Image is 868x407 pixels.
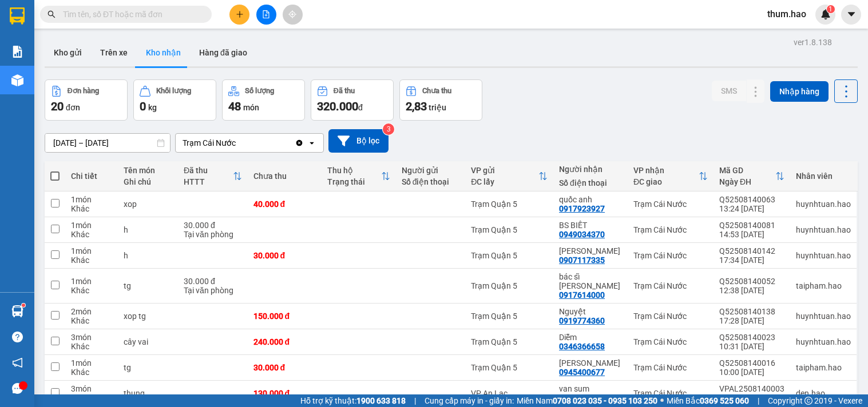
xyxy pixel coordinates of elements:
[559,272,622,290] div: bác sĩ Diệu
[633,337,708,346] div: Trạm Cái Nước
[633,199,708,209] div: Trạm Cái Nước
[256,5,276,25] button: file-add
[124,363,172,372] div: tg
[796,199,851,209] div: huynhtuan.hao
[262,10,270,18] span: file-add
[559,342,605,351] div: 0346366658
[228,99,241,113] span: 48
[334,87,355,95] div: Đã thu
[633,166,699,175] div: VP nhận
[300,394,406,407] span: Hỗ trợ kỹ thuật:
[11,74,23,86] img: warehouse-icon
[295,138,304,147] svg: Clear value
[559,384,622,393] div: van sum
[71,230,112,239] div: Khác
[628,161,714,191] th: Toggle SortBy
[184,286,241,295] div: Tại văn phòng
[559,178,622,187] div: Số điện thoại
[719,221,784,230] div: Q52508140081
[327,166,381,175] div: Thu hộ
[71,333,112,342] div: 3 món
[358,103,363,112] span: đ
[222,79,305,121] button: Số lượng48món
[471,281,548,290] div: Trạm Quận 5
[307,138,316,147] svg: open
[553,396,657,405] strong: 0708 023 035 - 0935 103 250
[471,166,538,175] div: VP gửi
[71,246,112,256] div: 1 món
[124,166,172,175] div: Tên món
[399,79,482,121] button: Chưa thu2,83 triệu
[71,368,112,377] div: Khác
[633,225,708,234] div: Trạm Cái Nước
[559,204,605,213] div: 0917923927
[829,5,833,13] span: 1
[253,337,316,346] div: 240.000 đ
[45,39,91,66] button: Kho gửi
[719,204,784,213] div: 13:24 [DATE]
[841,5,861,25] button: caret-down
[327,177,381,186] div: Trạng thái
[796,225,851,234] div: huynhtuan.hao
[124,312,172,321] div: xop tg
[559,165,622,174] div: Người nhận
[758,394,759,407] span: |
[559,256,605,265] div: 0907117335
[12,383,23,394] span: message
[253,199,316,209] div: 40.000 đ
[559,333,622,342] div: Diễm
[124,225,172,234] div: h
[184,166,232,175] div: Đã thu
[719,393,784,402] div: 07:25 [DATE]
[471,225,548,234] div: Trạm Quận 5
[71,277,112,286] div: 1 món
[719,333,784,342] div: Q52508140023
[124,337,172,346] div: cây vai
[236,10,244,18] span: plus
[559,368,605,377] div: 0945400677
[633,177,699,186] div: ĐC giao
[517,394,657,407] span: Miền Nam
[124,281,172,290] div: tg
[184,277,241,286] div: 30.000 đ
[184,230,241,239] div: Tại văn phòng
[559,316,605,325] div: 0919774360
[148,103,157,112] span: kg
[71,393,112,402] div: Khác
[719,358,784,368] div: Q52508140016
[796,363,851,372] div: taipham.hao
[719,307,784,316] div: Q52508140138
[137,39,190,66] button: Kho nhận
[633,363,708,372] div: Trạm Cái Nước
[288,10,296,18] span: aim
[124,389,172,398] div: thung
[422,87,451,95] div: Chưa thu
[719,230,784,239] div: 14:53 [DATE]
[11,305,23,317] img: warehouse-icon
[633,389,708,398] div: Trạm Cái Nước
[68,87,99,95] div: Đơn hàng
[796,337,851,346] div: huynhtuan.hao
[719,286,784,295] div: 12:38 [DATE]
[471,363,548,372] div: Trạm Quận 5
[328,129,389,153] button: Bộ lọc
[465,161,553,191] th: Toggle SortBy
[237,137,238,149] input: Selected Trạm Cái Nước.
[229,5,249,25] button: plus
[317,99,358,113] span: 320.000
[71,342,112,351] div: Khác
[719,256,784,265] div: 17:34 [DATE]
[383,123,394,135] sup: 3
[770,81,829,102] button: Nhập hàng
[414,394,416,407] span: |
[47,10,56,18] span: search
[71,384,112,393] div: 3 món
[12,332,23,342] span: question-circle
[71,316,112,325] div: Khác
[633,251,708,260] div: Trạm Cái Nước
[402,166,459,175] div: Người gửi
[91,39,137,66] button: Trên xe
[311,79,394,121] button: Đã thu320.000đ
[124,177,172,186] div: Ghi chú
[133,79,216,121] button: Khối lượng0kg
